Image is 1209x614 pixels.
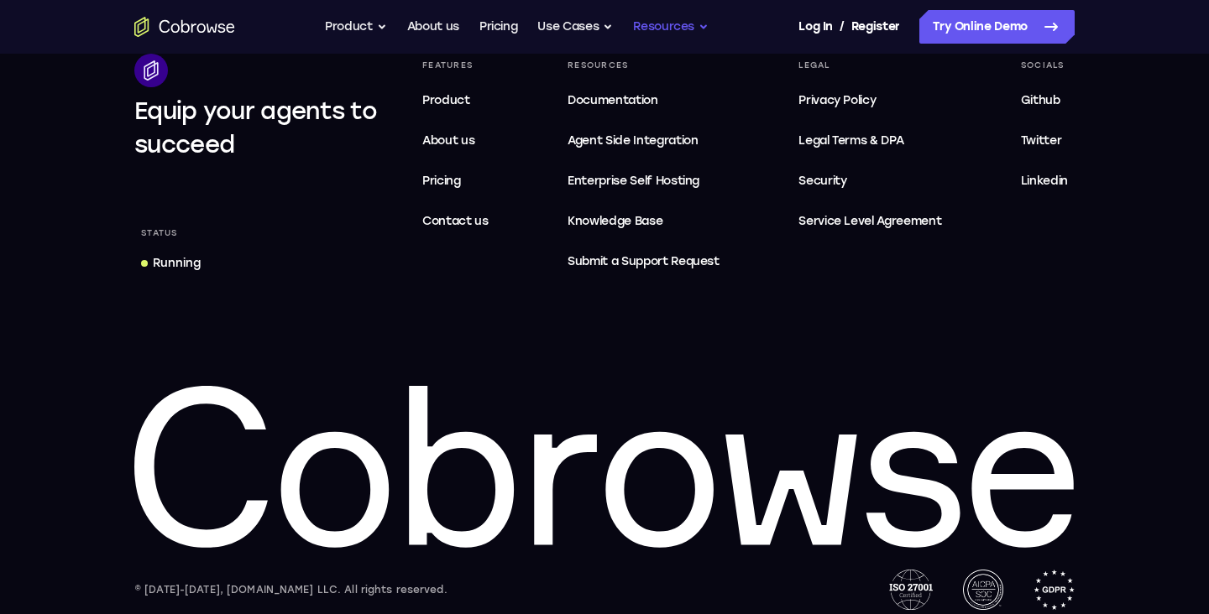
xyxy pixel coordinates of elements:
a: Contact us [416,205,495,238]
span: Submit a Support Request [568,252,720,272]
div: Running [153,255,201,272]
a: Pricing [479,10,518,44]
span: Linkedin [1021,174,1068,188]
span: Pricing [422,174,461,188]
button: Resources [633,10,709,44]
span: Privacy Policy [798,93,876,107]
span: Contact us [422,214,489,228]
a: Knowledge Base [561,205,726,238]
a: Linkedin [1014,164,1075,198]
a: Security [792,164,948,198]
span: Service Level Agreement [798,211,941,232]
a: About us [407,10,459,44]
button: Use Cases [537,10,613,44]
span: Knowledge Base [568,214,662,228]
a: Try Online Demo [919,10,1075,44]
span: Agent Side Integration [568,131,720,151]
a: Privacy Policy [792,84,948,117]
a: Go to the home page [134,17,235,37]
span: Product [422,93,470,107]
a: Register [851,10,900,44]
a: Github [1014,84,1075,117]
a: Enterprise Self Hosting [561,164,726,198]
span: Legal Terms & DPA [798,133,903,148]
button: Product [325,10,387,44]
a: Running [134,248,207,278]
a: Legal Terms & DPA [792,124,948,158]
div: Legal [792,54,948,77]
div: © [DATE]-[DATE], [DOMAIN_NAME] LLC. All rights reserved. [134,581,447,598]
a: Product [416,84,495,117]
img: AICPA SOC [963,570,1003,610]
div: Socials [1014,54,1075,77]
a: Pricing [416,164,495,198]
div: Status [134,221,185,245]
span: Github [1021,93,1060,107]
a: Twitter [1014,124,1075,158]
img: GDPR [1034,570,1075,610]
span: Security [798,174,846,188]
a: Log In [798,10,832,44]
span: Equip your agents to succeed [134,96,377,159]
a: Submit a Support Request [561,245,726,278]
span: Enterprise Self Hosting [568,171,720,191]
div: Features [416,54,495,77]
span: About us [422,133,474,148]
a: Documentation [561,84,726,117]
div: Resources [561,54,726,77]
span: / [840,17,845,37]
span: Twitter [1021,133,1062,148]
a: Service Level Agreement [792,205,948,238]
img: ISO [889,570,933,610]
span: Documentation [568,93,657,107]
a: Agent Side Integration [561,124,726,158]
a: About us [416,124,495,158]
